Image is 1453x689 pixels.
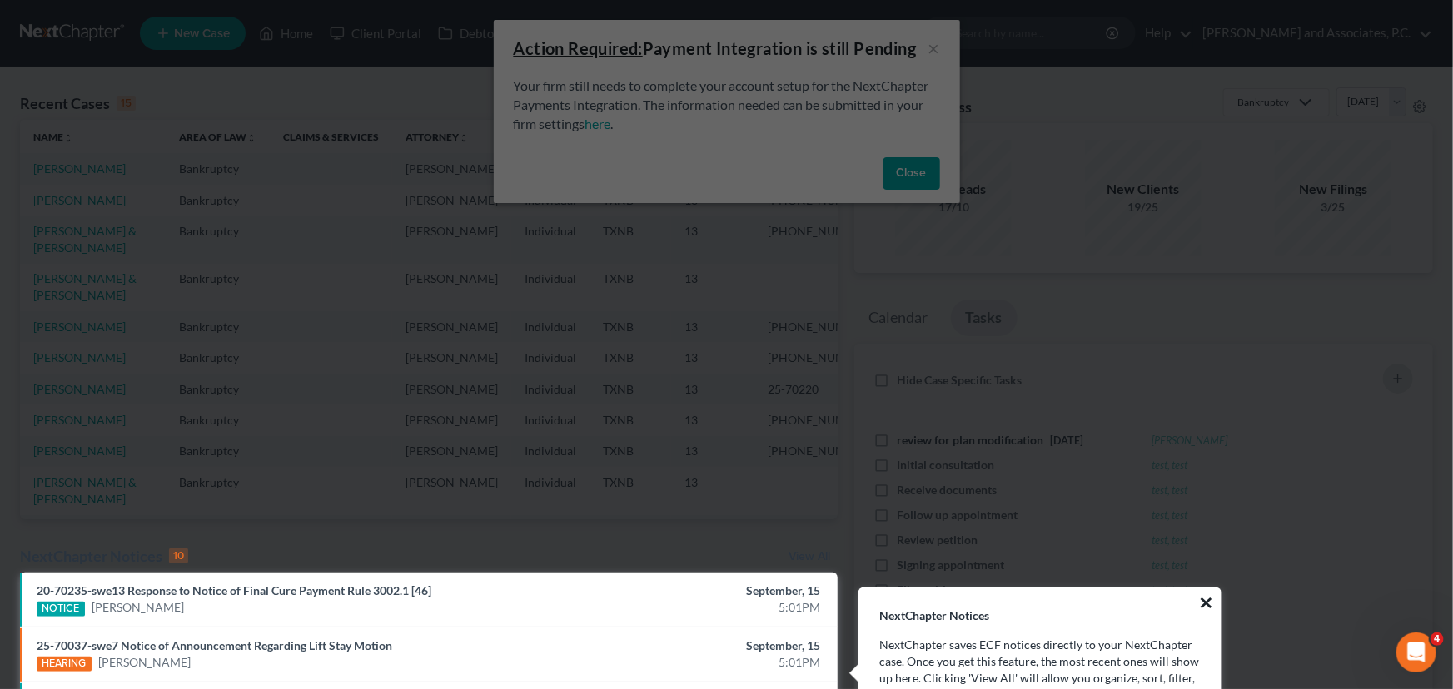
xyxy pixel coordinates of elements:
div: 5:01PM [570,599,821,616]
a: 20-70235-swe13 Response to Notice of Final Cure Payment Rule 3002.1 [46] [37,583,431,597]
iframe: Intercom live chat [1396,632,1436,672]
a: [PERSON_NAME] [92,599,184,616]
div: 10 [169,548,188,563]
div: NOTICE [37,602,85,617]
div: 5:01PM [570,654,821,671]
a: View All [789,551,831,563]
div: September, 15 [570,637,821,654]
a: 25-70037-swe7 Notice of Announcement Regarding Lift Stay Motion [37,638,392,652]
a: [PERSON_NAME] [98,654,191,671]
h3: NextChapter Notices [859,588,1221,623]
div: September, 15 [570,582,821,599]
button: × [1198,589,1214,616]
div: HEARING [37,657,92,672]
span: 4 [1431,632,1444,646]
div: NextChapter Notices [20,546,188,566]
